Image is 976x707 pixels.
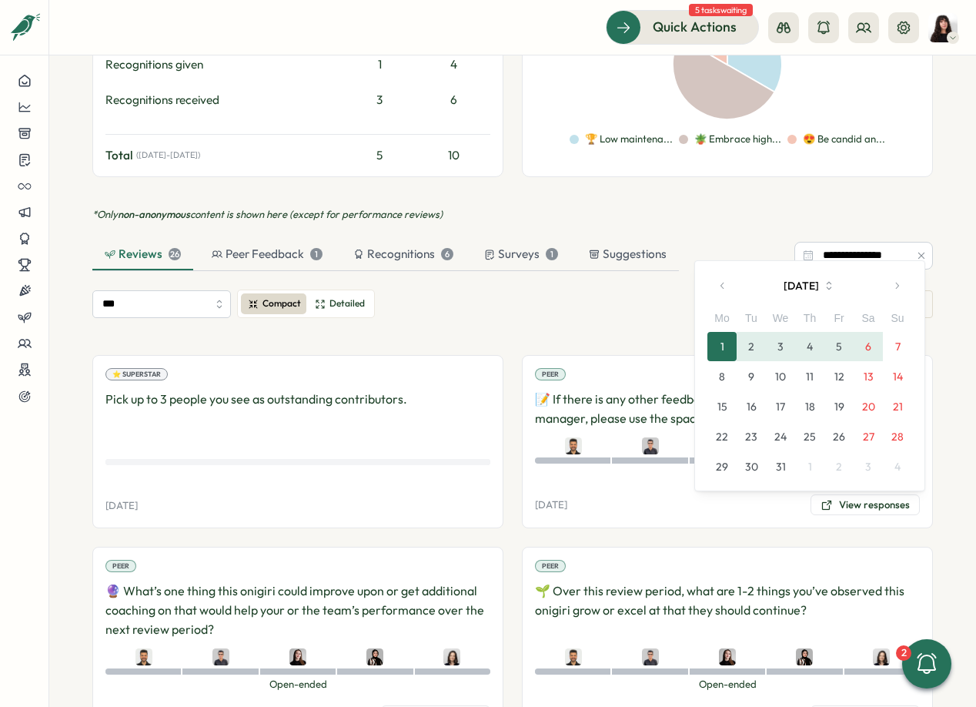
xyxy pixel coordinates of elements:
button: 2 [902,639,951,689]
button: 26 [824,422,854,451]
img: Elisabetta Casagrande [873,648,890,665]
div: Recognitions received [105,92,343,109]
button: 11 [795,362,824,391]
button: 15 [707,392,737,421]
div: Sa [854,310,883,327]
p: 🏆 Low maintena... [585,132,673,146]
button: 31 [766,452,795,481]
div: 3 [349,92,410,109]
img: Syed Muhammad Hasan Naqvi [212,648,229,665]
img: Sana Naqvi [796,648,813,665]
div: Su [883,310,912,327]
div: Peer [535,560,566,572]
button: 8 [707,362,737,391]
span: Compact [262,297,301,311]
button: 14 [883,362,912,391]
span: Open-ended [535,467,920,481]
div: Fr [824,310,854,327]
img: Syed Muhammad Hasan Naqvi [642,648,659,665]
img: Sagar Verma [565,437,582,454]
button: 2 [824,452,854,481]
button: 30 [737,452,766,481]
button: 2 [737,332,766,361]
img: Elena Ladushyna [289,648,306,665]
div: 5 [349,147,410,164]
span: Quick Actions [653,17,737,37]
p: 🌱 Over this review period, what are 1-2 things you’ve observed this onigiri grow or excel at that... [535,581,920,638]
span: Open-ended [535,678,920,692]
button: 13 [854,362,883,391]
button: 3 [766,332,795,361]
div: Reviews [105,246,181,263]
div: 1 [310,248,323,260]
div: Surveys [484,246,558,263]
span: Detailed [329,297,365,311]
img: Elena Ladushyna [719,648,736,665]
img: Syed Muhammad Hasan Naqvi [642,437,659,454]
button: 16 [737,392,766,421]
div: Tu [737,310,766,327]
div: 26 [169,248,181,260]
p: 🪴 Embrace high... [694,132,781,146]
button: Kelly Rosa [928,13,958,42]
button: 1 [795,452,824,481]
div: 2 [896,645,911,661]
button: 9 [737,362,766,391]
button: 4 [795,332,824,361]
button: 25 [795,422,824,451]
div: 6 [416,92,490,109]
div: 4 [416,56,490,73]
div: Peer [535,368,566,380]
p: 📝 If there is any other feedback you’d like to share with their manager, please use the space bel... [535,390,920,428]
button: 4 [883,452,912,481]
button: [DATE] [738,270,881,301]
p: [DATE] [105,499,138,513]
button: 22 [707,422,737,451]
button: 18 [795,392,824,421]
div: Suggestions [589,246,667,263]
div: Mo [707,310,737,327]
p: 🔮 What’s one thing this onigiri could improve upon or get additional coaching on that would help ... [105,581,490,638]
span: non-anonymous [118,208,190,220]
button: 3 [854,452,883,481]
p: Pick up to 3 people you see as outstanding contributors. [105,390,490,447]
button: 1 [707,332,737,361]
button: Quick Actions [606,10,759,44]
button: 19 [824,392,854,421]
button: 6 [854,332,883,361]
div: ⭐ Superstar [105,368,168,380]
button: 24 [766,422,795,451]
div: 6 [441,248,453,260]
span: ( [DATE] - [DATE] ) [136,150,200,160]
button: 17 [766,392,795,421]
div: Recognitions [353,246,453,263]
button: 12 [824,362,854,391]
div: Th [795,310,824,327]
div: Peer [105,560,136,572]
img: Sagar Verma [565,648,582,665]
span: Open-ended [105,678,490,692]
div: 1 [546,248,558,260]
button: 5 [824,332,854,361]
p: 😍 Be candid an... [803,132,885,146]
img: Sana Naqvi [366,648,383,665]
button: 21 [883,392,912,421]
img: Sagar Verma [135,648,152,665]
div: Recognitions given [105,56,343,73]
button: 29 [707,452,737,481]
div: Peer Feedback [212,246,323,263]
button: View responses [811,494,920,516]
button: 27 [854,422,883,451]
button: 7 [883,332,912,361]
button: 10 [766,362,795,391]
p: *Only content is shown here (except for performance reviews) [92,208,933,222]
span: Total [105,147,133,164]
div: 10 [416,147,490,164]
span: 5 tasks waiting [689,4,753,16]
button: 20 [854,392,883,421]
button: 28 [883,422,912,451]
img: Elisabetta Casagrande [443,648,460,665]
button: 23 [737,422,766,451]
div: 1 [349,56,410,73]
div: We [766,310,795,327]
